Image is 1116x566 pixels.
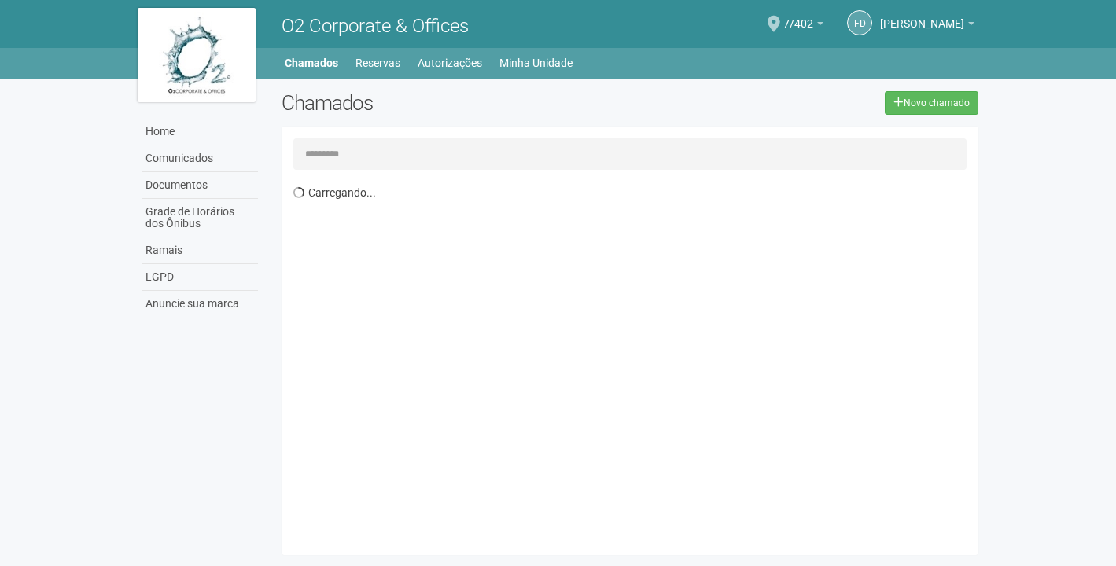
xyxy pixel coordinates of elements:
[142,119,258,145] a: Home
[418,52,482,74] a: Autorizações
[783,20,823,32] a: 7/402
[138,8,256,102] img: logo.jpg
[885,91,978,115] a: Novo chamado
[285,52,338,74] a: Chamados
[142,145,258,172] a: Comunicados
[355,52,400,74] a: Reservas
[282,91,558,115] h2: Chamados
[783,2,813,30] span: 7/402
[142,291,258,317] a: Anuncie sua marca
[880,20,974,32] a: [PERSON_NAME]
[142,172,258,199] a: Documentos
[282,15,469,37] span: O2 Corporate & Offices
[293,178,979,543] div: Carregando...
[499,52,573,74] a: Minha Unidade
[142,199,258,237] a: Grade de Horários dos Ônibus
[880,2,964,30] span: Fabio da Costa Carvalho
[847,10,872,35] a: Fd
[142,264,258,291] a: LGPD
[142,237,258,264] a: Ramais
